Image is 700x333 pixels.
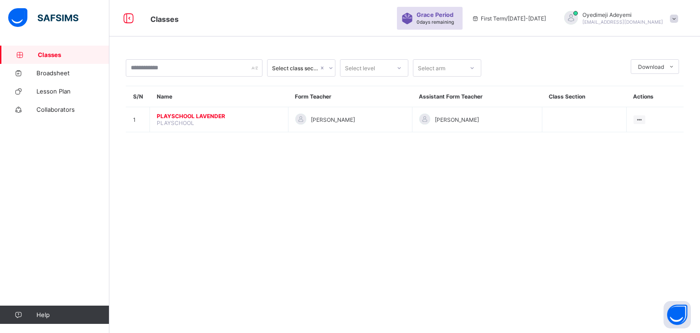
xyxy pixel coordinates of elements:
span: 0 days remaining [417,19,454,25]
span: [PERSON_NAME] [435,116,479,123]
th: Class Section [542,86,626,107]
span: Oyedimeji Adeyemi [582,11,663,18]
span: session/term information [472,15,546,22]
span: Classes [38,51,109,58]
div: Select arm [418,59,445,77]
span: Classes [150,15,179,24]
div: Select level [345,59,375,77]
td: 1 [126,107,150,132]
span: [EMAIL_ADDRESS][DOMAIN_NAME] [582,19,663,25]
img: safsims [8,8,78,27]
span: Broadsheet [36,69,109,77]
div: Select class section [272,65,319,72]
span: Grace Period [417,11,453,18]
th: S/N [126,86,150,107]
th: Name [150,86,288,107]
button: Open asap [664,301,691,328]
div: OyedimejiAdeyemi [555,11,683,26]
span: PLAYSCHOOL [157,120,194,126]
span: Collaborators [36,106,109,113]
th: Form Teacher [288,86,412,107]
th: Assistant Form Teacher [412,86,542,107]
span: Help [36,311,109,318]
span: Download [638,63,664,70]
th: Actions [626,86,684,107]
span: [PERSON_NAME] [311,116,355,123]
span: PLAYSCHOOL LAVENDER [157,113,281,120]
img: sticker-purple.71386a28dfed39d6af7621340158ba97.svg [401,13,413,24]
span: Lesson Plan [36,88,109,95]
